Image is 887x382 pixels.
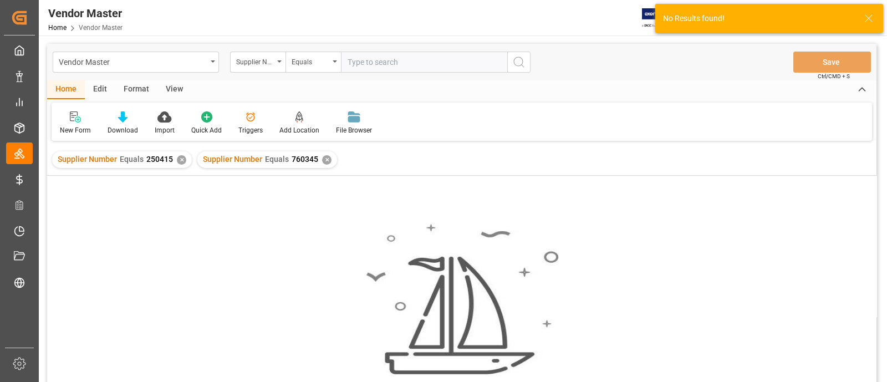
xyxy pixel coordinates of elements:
button: open menu [230,52,286,73]
button: open menu [286,52,341,73]
div: New Form [60,125,91,135]
div: Edit [85,80,115,99]
span: Supplier Number [203,155,262,164]
div: Triggers [238,125,263,135]
span: Supplier Number [58,155,117,164]
span: Ctrl/CMD + S [818,72,850,80]
button: Save [793,52,871,73]
input: Type to search [341,52,507,73]
a: Home [48,24,67,32]
button: open menu [53,52,219,73]
img: Exertis%20JAM%20-%20Email%20Logo.jpg_1722504956.jpg [642,8,680,28]
div: Quick Add [191,125,222,135]
img: smooth_sailing.jpeg [365,223,559,376]
span: 760345 [292,155,318,164]
div: Vendor Master [48,5,123,22]
div: ✕ [322,155,332,165]
span: Equals [120,155,144,164]
div: File Browser [336,125,372,135]
div: Equals [292,54,329,67]
span: 250415 [146,155,173,164]
div: Download [108,125,138,135]
div: View [157,80,191,99]
div: Vendor Master [59,54,207,68]
div: Supplier Number [236,54,274,67]
button: search button [507,52,531,73]
div: No Results found! [663,13,854,24]
div: Home [47,80,85,99]
div: ✕ [177,155,186,165]
div: Add Location [279,125,319,135]
div: Format [115,80,157,99]
div: Import [155,125,175,135]
span: Equals [265,155,289,164]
